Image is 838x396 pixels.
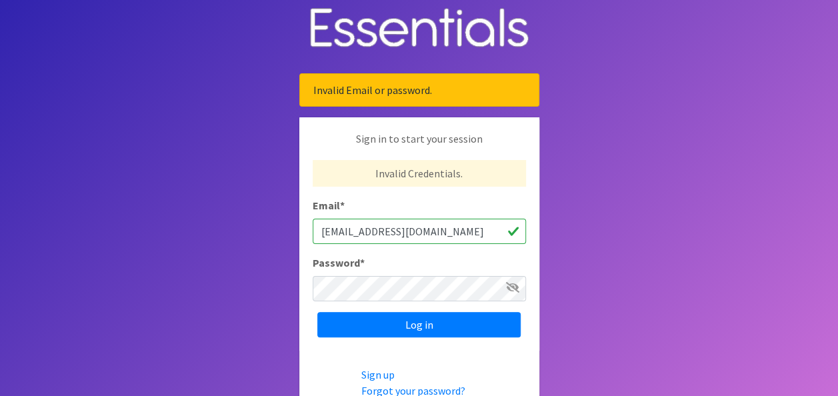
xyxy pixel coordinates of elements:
[361,368,395,381] a: Sign up
[313,255,365,271] label: Password
[313,131,526,160] p: Sign in to start your session
[340,199,345,212] abbr: required
[313,197,345,213] label: Email
[317,312,521,337] input: Log in
[360,256,365,269] abbr: required
[299,73,539,107] div: Invalid Email or password.
[313,160,526,187] p: Invalid Credentials.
